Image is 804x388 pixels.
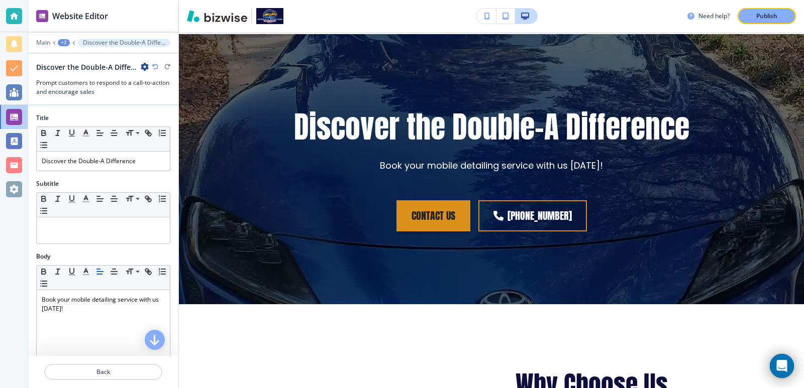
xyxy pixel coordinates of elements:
h2: Subtitle [36,179,59,188]
img: Bizwise Logo [187,10,247,22]
h1: Discover the Double-A Difference [294,107,689,147]
button: Discover the Double-A Difference [78,39,170,47]
img: editor icon [36,10,48,22]
h3: Need help? [698,12,730,21]
p: Book your mobile detailing service with us [DATE]! [380,159,603,172]
button: Publish [738,8,796,24]
button: +2 [58,39,70,46]
p: Discover the Double-A Difference [42,157,165,166]
h2: Discover the Double-A Difference [36,62,137,72]
img: Your Logo [256,8,283,24]
p: Back [45,367,161,376]
h3: Prompt customers to respond to a call-to-action and encourage sales [36,78,170,96]
p: Book your mobile detailing service with us [DATE]! [42,295,165,313]
p: Publish [756,12,777,21]
button: Back [44,364,162,380]
div: Open Intercom Messenger [770,354,794,378]
h2: Title [36,113,49,122]
h2: Website Editor [52,10,108,22]
button: Main [36,39,50,46]
a: [PHONE_NUMBER] [478,200,587,231]
button: Contact Us [396,200,470,231]
p: Discover the Double-A Difference [83,39,165,46]
h2: Body [36,252,50,261]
